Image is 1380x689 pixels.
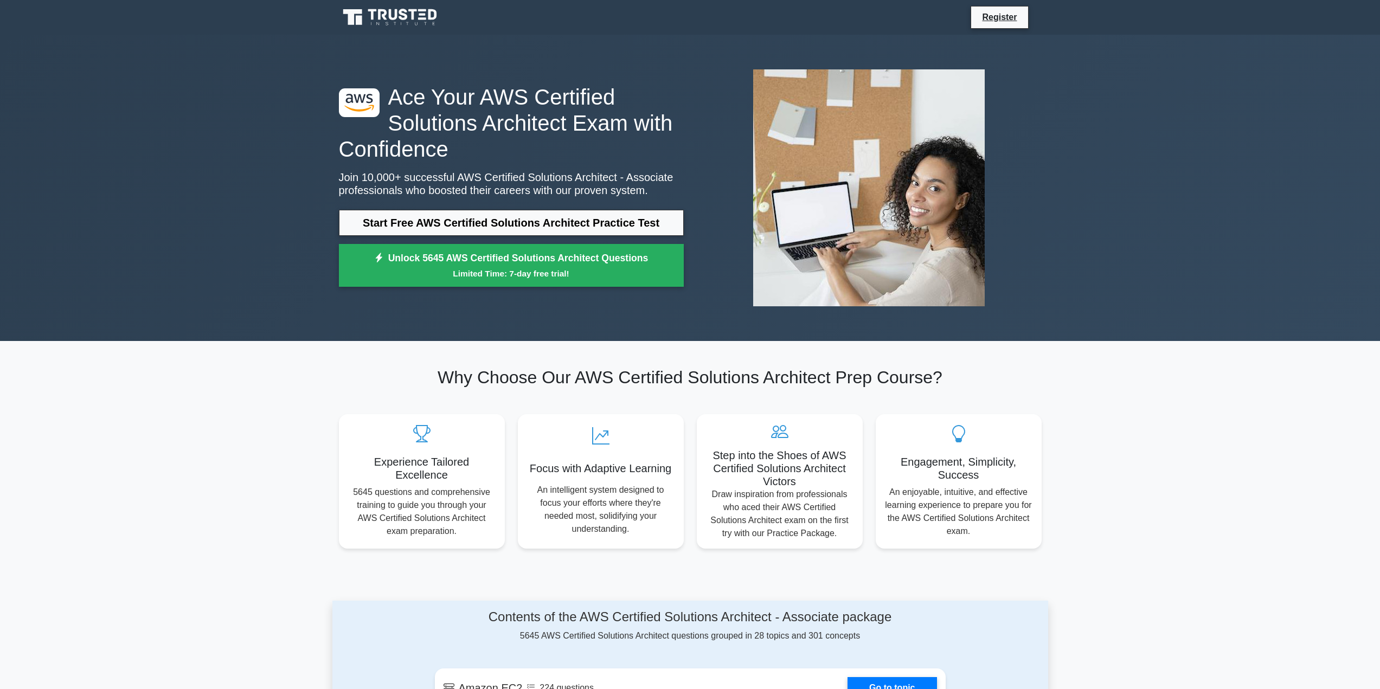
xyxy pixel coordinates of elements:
[435,609,946,642] div: 5645 AWS Certified Solutions Architect questions grouped in 28 topics and 301 concepts
[527,484,675,536] p: An intelligent system designed to focus your efforts where they're needed most, solidifying your ...
[348,455,496,481] h5: Experience Tailored Excellence
[975,10,1023,24] a: Register
[884,455,1033,481] h5: Engagement, Simplicity, Success
[884,486,1033,538] p: An enjoyable, intuitive, and effective learning experience to prepare you for the AWS Certified S...
[339,367,1042,388] h2: Why Choose Our AWS Certified Solutions Architect Prep Course?
[352,267,670,280] small: Limited Time: 7-day free trial!
[339,244,684,287] a: Unlock 5645 AWS Certified Solutions Architect QuestionsLimited Time: 7-day free trial!
[348,486,496,538] p: 5645 questions and comprehensive training to guide you through your AWS Certified Solutions Archi...
[339,210,684,236] a: Start Free AWS Certified Solutions Architect Practice Test
[339,171,684,197] p: Join 10,000+ successful AWS Certified Solutions Architect - Associate professionals who boosted t...
[435,609,946,625] h4: Contents of the AWS Certified Solutions Architect - Associate package
[705,488,854,540] p: Draw inspiration from professionals who aced their AWS Certified Solutions Architect exam on the ...
[705,449,854,488] h5: Step into the Shoes of AWS Certified Solutions Architect Victors
[527,462,675,475] h5: Focus with Adaptive Learning
[339,84,684,162] h1: Ace Your AWS Certified Solutions Architect Exam with Confidence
